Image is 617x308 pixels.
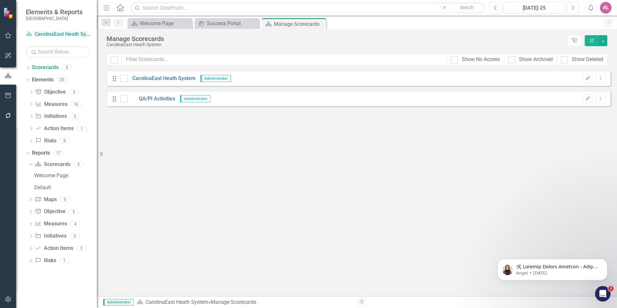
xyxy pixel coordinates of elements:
[69,89,79,95] div: 5
[600,2,612,14] button: AL
[503,2,565,14] button: [DATE]-25
[33,170,97,181] a: Welcome Page
[572,56,603,63] div: Show Deleted
[62,65,72,70] div: 2
[506,4,563,12] div: [DATE]-25
[140,19,190,27] div: Welcome Page
[70,114,80,119] div: 3
[34,185,97,190] div: Default
[180,95,210,102] span: Administrator
[35,208,65,215] a: Objective
[32,149,50,157] a: Reports
[35,137,56,145] a: Risks
[608,286,613,291] span: 2
[35,196,56,203] a: Maps
[595,286,611,302] iframe: Intercom live chat
[35,125,73,132] a: Action Items
[460,5,474,10] span: Search
[519,56,553,63] div: Show Archived
[35,245,73,252] a: Action Items
[131,2,485,14] input: Search ClearPoint...
[196,19,258,27] a: Success Portal
[26,46,90,57] input: Search Below...
[35,88,66,96] a: Objective
[35,113,66,120] a: Initiatives
[57,77,67,83] div: 25
[122,54,447,66] input: Filter Scorecards...
[462,56,500,63] div: Show No Access
[451,3,483,12] button: Search
[127,95,175,103] a: QA/PI Activities
[77,126,87,131] div: 1
[60,197,70,202] div: 0
[59,258,70,263] div: 1
[26,31,90,38] a: CarolinaEast Heath System
[200,75,231,82] span: Administrator
[26,16,83,21] small: [GEOGRAPHIC_DATA]
[129,19,190,27] a: Welcome Page
[70,233,80,239] div: 3
[35,101,67,108] a: Measures
[34,173,97,179] div: Welcome Page
[32,76,54,84] a: Elements
[103,299,134,305] span: Administrator
[33,182,97,193] a: Default
[76,246,87,251] div: 2
[274,20,325,28] div: Manage Scorecards
[70,221,81,227] div: 4
[74,161,84,167] div: 2
[60,138,70,144] div: 0
[71,101,81,107] div: 16
[106,35,564,42] div: Manage Scorecards
[35,220,67,228] a: Measures
[137,299,352,306] div: » Manage Scorecards
[35,257,56,264] a: Risks
[35,161,70,168] a: Scorecards
[32,64,58,71] a: Scorecards
[488,245,617,291] iframe: Intercom notifications message
[3,7,15,19] img: ClearPoint Strategy
[69,209,79,214] div: 5
[53,150,64,156] div: 17
[207,19,258,27] div: Success Portal
[146,299,208,305] a: CarolinaEast Heath System
[106,42,564,47] div: CarolinaEast Heath System
[35,232,66,240] a: Initiatives
[127,75,196,82] a: CarolinaEast Heath System
[26,8,83,16] span: Elements & Reports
